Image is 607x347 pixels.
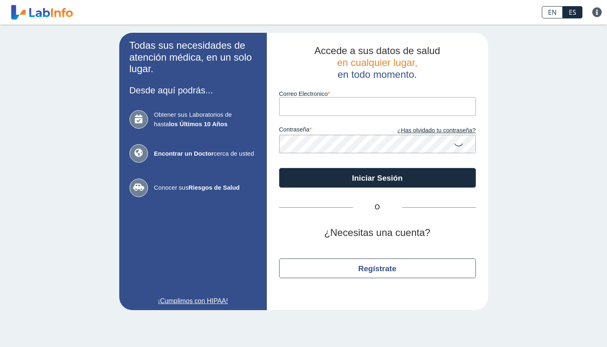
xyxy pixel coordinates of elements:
[279,227,476,239] h2: ¿Necesitas una cuenta?
[279,126,377,135] label: contraseña
[130,40,257,75] h2: Todas sus necesidades de atención médica, en un solo lugar.
[189,184,240,191] b: Riesgos de Salud
[154,110,257,129] span: Obtener sus Laboratorios de hasta
[279,168,476,188] button: Iniciar Sesión
[130,296,257,306] a: ¡Cumplimos con HIPAA!
[154,150,214,157] b: Encontrar un Doctor
[534,315,598,338] iframe: Help widget launcher
[154,183,257,193] span: Conocer sus
[377,126,476,135] a: ¿Has olvidado tu contraseña?
[563,6,582,18] a: ES
[337,57,417,68] span: en cualquier lugar,
[542,6,563,18] a: EN
[314,45,440,56] span: Accede a sus datos de salud
[169,120,227,127] b: los Últimos 10 Años
[338,69,417,80] span: en todo momento.
[279,91,476,97] label: Correo Electronico
[353,202,402,212] span: O
[279,259,476,278] button: Regístrate
[154,149,257,159] span: cerca de usted
[130,85,257,95] h3: Desde aquí podrás...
